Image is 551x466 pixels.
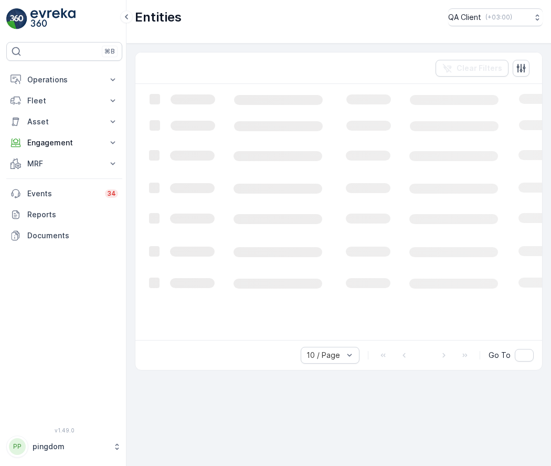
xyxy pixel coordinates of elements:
button: QA Client(+03:00) [448,8,543,26]
p: Entities [135,9,182,26]
p: Engagement [27,137,101,148]
p: Operations [27,75,101,85]
p: Clear Filters [457,63,502,73]
button: Fleet [6,90,122,111]
p: pingdom [33,441,108,452]
p: QA Client [448,12,481,23]
img: logo [6,8,27,29]
button: MRF [6,153,122,174]
a: Reports [6,204,122,225]
button: Engagement [6,132,122,153]
button: Operations [6,69,122,90]
img: logo_light-DOdMpM7g.png [30,8,76,29]
p: Documents [27,230,118,241]
a: Documents [6,225,122,246]
a: Events34 [6,183,122,204]
p: ⌘B [104,47,115,56]
span: v 1.49.0 [6,427,122,433]
p: MRF [27,158,101,169]
p: Reports [27,209,118,220]
button: Asset [6,111,122,132]
span: Go To [489,350,511,361]
button: Clear Filters [436,60,508,77]
p: Fleet [27,96,101,106]
p: ( +03:00 ) [485,13,512,22]
div: PP [9,438,26,455]
p: Asset [27,116,101,127]
p: 34 [107,189,116,198]
p: Events [27,188,99,199]
button: PPpingdom [6,436,122,458]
